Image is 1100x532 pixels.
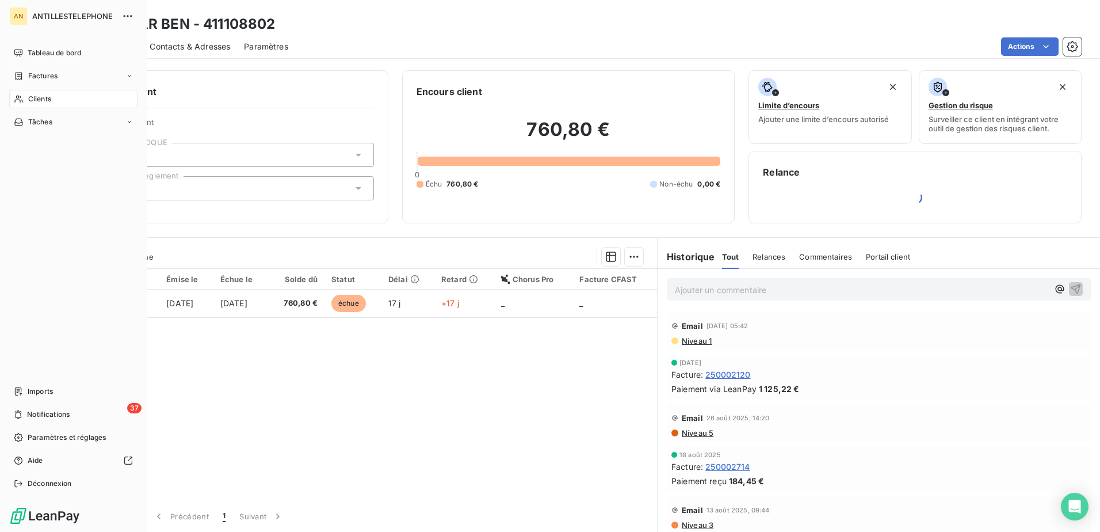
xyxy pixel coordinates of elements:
[753,252,785,261] span: Relances
[681,520,713,530] span: Niveau 3
[679,451,721,458] span: 18 août 2025
[244,41,288,52] span: Paramètres
[220,298,247,308] span: [DATE]
[671,368,703,381] span: Facture :
[9,7,28,25] div: AN
[331,295,366,312] span: échue
[705,461,750,473] span: 250002714
[446,179,478,189] span: 760,80 €
[166,275,207,284] div: Émise le
[682,321,703,330] span: Email
[682,413,703,423] span: Email
[417,118,721,153] h2: 760,80 €
[441,275,487,284] div: Retard
[93,117,374,134] span: Propriétés Client
[682,506,703,515] span: Email
[706,507,770,514] span: 13 août 2025, 09:44
[919,70,1082,144] button: Gestion du risqueSurveiller ce client en intégrant votre outil de gestion des risques client.
[671,461,703,473] span: Facture :
[32,12,115,21] span: ANTILLESTELEPHONE
[28,478,72,489] span: Déconnexion
[799,252,852,261] span: Commentaires
[27,409,70,420] span: Notifications
[28,71,58,81] span: Factures
[28,48,81,58] span: Tableau de bord
[759,383,800,395] span: 1 125,22 €
[866,252,910,261] span: Portail client
[9,507,81,525] img: Logo LeanPay
[658,250,715,264] h6: Historique
[501,298,505,308] span: _
[426,179,442,189] span: Échu
[28,432,106,443] span: Paramètres et réglages
[220,275,261,284] div: Échue le
[681,428,713,438] span: Niveau 5
[501,275,566,284] div: Chorus Pro
[70,85,374,98] h6: Informations client
[150,41,230,52] span: Contacts & Adresses
[275,275,318,284] div: Solde dû
[758,101,819,110] span: Limite d’encours
[101,14,275,35] h3: SCI DAR BEN - 411108802
[28,94,51,104] span: Clients
[1001,37,1059,56] button: Actions
[388,275,427,284] div: Délai
[929,101,993,110] span: Gestion du risque
[722,252,739,261] span: Tout
[415,170,419,179] span: 0
[1061,493,1088,520] div: Open Intercom Messenger
[579,275,650,284] div: Facture CFAST
[758,115,889,124] span: Ajouter une limite d’encours autorisé
[671,383,757,395] span: Paiement via LeanPay
[331,275,375,284] div: Statut
[705,368,750,381] span: 250002120
[388,298,401,308] span: 17 j
[697,179,720,189] span: 0,00 €
[216,504,232,529] button: 1
[417,85,482,98] h6: Encours client
[9,451,137,470] a: Aide
[929,115,1072,133] span: Surveiller ce client en intégrant votre outil de gestion des risques client.
[223,511,226,522] span: 1
[441,298,459,308] span: +17 j
[659,179,693,189] span: Non-échu
[681,336,712,345] span: Niveau 1
[166,298,193,308] span: [DATE]
[275,298,318,309] span: 760,80 €
[729,475,764,487] span: 184,45 €
[748,70,911,144] button: Limite d’encoursAjouter une limite d’encours autorisé
[127,403,142,413] span: 37
[28,455,43,466] span: Aide
[706,322,748,329] span: [DATE] 05:42
[28,117,52,127] span: Tâches
[232,504,291,529] button: Suivant
[146,504,216,529] button: Précédent
[679,359,701,366] span: [DATE]
[706,415,770,421] span: 26 août 2025, 14:20
[579,298,583,308] span: _
[763,165,1067,179] h6: Relance
[28,386,53,397] span: Imports
[671,475,727,487] span: Paiement reçu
